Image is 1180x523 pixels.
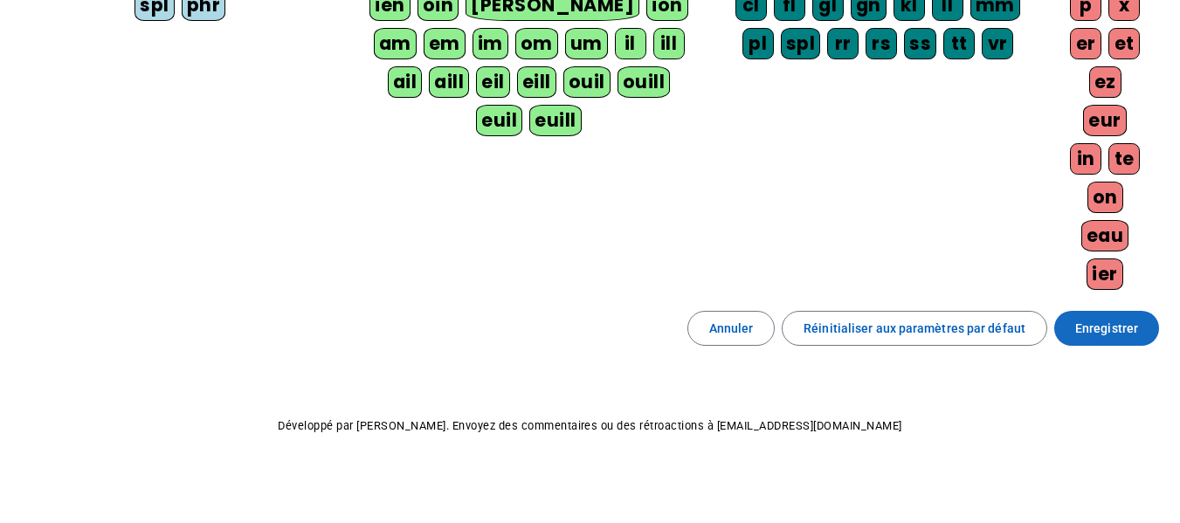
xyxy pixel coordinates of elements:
[1081,220,1129,251] div: eau
[827,28,859,59] div: rr
[476,66,510,98] div: eil
[1075,318,1138,339] span: Enregistrer
[653,28,685,59] div: ill
[1070,28,1101,59] div: er
[943,28,975,59] div: tt
[904,28,936,59] div: ss
[687,311,776,346] button: Annuler
[804,318,1025,339] span: Réinitialiser aux paramètres par défaut
[388,66,423,98] div: ail
[742,28,774,59] div: pl
[618,66,670,98] div: ouill
[1054,311,1159,346] button: Enregistrer
[781,28,821,59] div: spl
[615,28,646,59] div: il
[1083,105,1127,136] div: eur
[529,105,581,136] div: euill
[424,28,466,59] div: em
[429,66,469,98] div: aill
[982,28,1013,59] div: vr
[14,416,1166,437] p: Développé par [PERSON_NAME]. Envoyez des commentaires ou des rétroactions à [EMAIL_ADDRESS][DOMAI...
[476,105,522,136] div: euil
[709,318,754,339] span: Annuler
[517,66,556,98] div: eill
[1108,143,1140,175] div: te
[374,28,417,59] div: am
[866,28,897,59] div: rs
[565,28,608,59] div: um
[1070,143,1101,175] div: in
[1089,66,1121,98] div: ez
[782,311,1047,346] button: Réinitialiser aux paramètres par défaut
[1087,182,1123,213] div: on
[473,28,508,59] div: im
[1087,258,1123,290] div: ier
[1108,28,1140,59] div: et
[563,66,611,98] div: ouil
[515,28,558,59] div: om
